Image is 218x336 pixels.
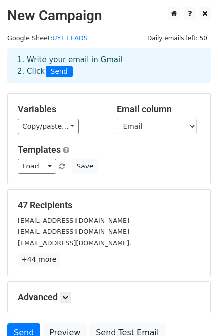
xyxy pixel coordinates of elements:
small: [EMAIL_ADDRESS][DOMAIN_NAME] [18,217,129,224]
h5: Variables [18,104,102,115]
a: Templates [18,144,61,155]
small: [EMAIL_ADDRESS][DOMAIN_NAME] [18,228,129,235]
h5: 47 Recipients [18,200,200,211]
a: Daily emails left: 50 [144,34,211,42]
button: Save [72,159,98,174]
h2: New Campaign [7,7,211,24]
a: Load... [18,159,56,174]
a: +44 more [18,253,60,266]
span: Daily emails left: 50 [144,33,211,44]
span: Send [46,66,73,78]
h5: Advanced [18,292,200,303]
div: 1. Write your email in Gmail 2. Click [10,54,208,77]
a: UYT LEADS [52,34,88,42]
small: [EMAIL_ADDRESS][DOMAIN_NAME]. [18,239,131,247]
a: Copy/paste... [18,119,79,134]
small: Google Sheet: [7,34,88,42]
h5: Email column [117,104,201,115]
iframe: Chat Widget [168,288,218,336]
